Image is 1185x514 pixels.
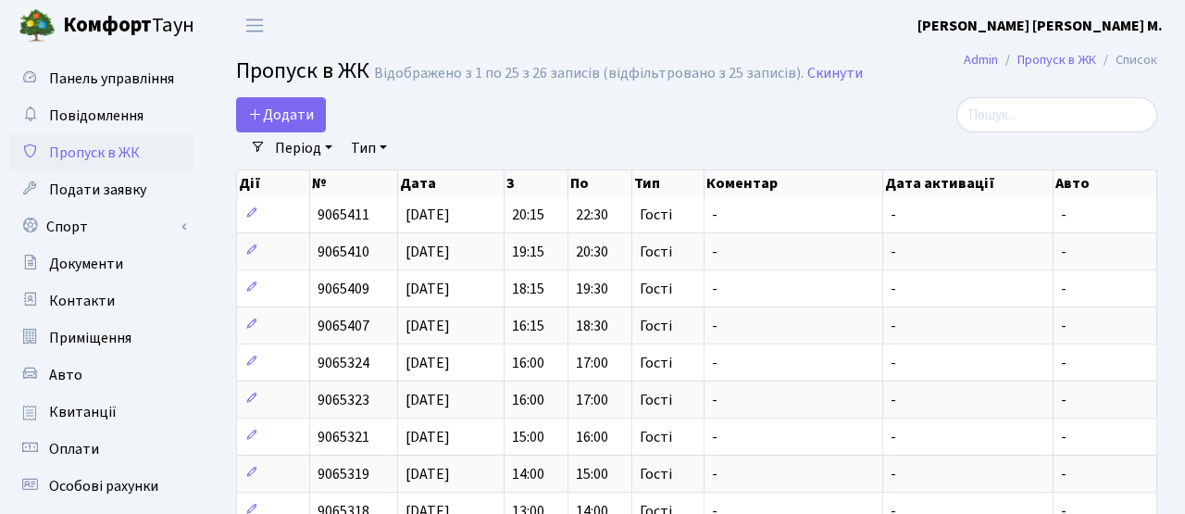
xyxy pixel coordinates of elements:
a: Авто [9,357,194,394]
th: Дата активації [883,170,1054,196]
span: Оплати [49,439,99,459]
span: Панель управління [49,69,174,89]
span: - [891,390,896,410]
span: 14:00 [512,464,544,484]
a: Контакти [9,282,194,320]
div: Відображено з 1 по 25 з 26 записів (відфільтровано з 25 записів). [374,65,804,82]
span: 20:15 [512,205,544,225]
a: Скинути [807,65,863,82]
span: Гості [640,393,672,407]
span: Гості [640,282,672,296]
a: Оплати [9,431,194,468]
span: 9065323 [318,390,369,410]
span: 9065409 [318,279,369,299]
span: 16:00 [512,353,544,373]
a: [PERSON_NAME] [PERSON_NAME] М. [917,15,1163,37]
span: - [891,205,896,225]
span: [DATE] [405,464,450,484]
span: Пропуск в ЖК [49,143,140,163]
a: Приміщення [9,320,194,357]
span: 15:00 [576,464,608,484]
th: Коментар [705,170,883,196]
span: - [1061,205,1066,225]
a: Документи [9,245,194,282]
th: Тип [632,170,705,196]
input: Пошук... [956,97,1157,132]
a: Тип [343,132,394,164]
span: Приміщення [49,328,131,348]
a: Квитанції [9,394,194,431]
a: Подати заявку [9,171,194,208]
span: - [1061,279,1066,299]
span: - [712,390,717,410]
span: [DATE] [405,390,450,410]
span: [DATE] [405,353,450,373]
span: - [712,353,717,373]
span: 17:00 [576,390,608,410]
span: - [891,464,896,484]
span: 16:00 [576,427,608,447]
span: 19:15 [512,242,544,262]
a: Панель управління [9,60,194,97]
span: 20:30 [576,242,608,262]
a: Пропуск в ЖК [1017,50,1096,69]
span: 17:00 [576,353,608,373]
span: 22:30 [576,205,608,225]
span: - [1061,464,1066,484]
span: 16:15 [512,316,544,336]
span: Гості [640,244,672,259]
span: - [891,427,896,447]
button: Переключити навігацію [231,10,278,41]
span: Пропуск в ЖК [236,55,369,87]
span: - [1061,353,1066,373]
span: Гості [640,207,672,222]
span: - [712,427,717,447]
th: З [505,170,568,196]
span: - [1061,390,1066,410]
span: [DATE] [405,316,450,336]
span: 9065319 [318,464,369,484]
span: - [891,279,896,299]
span: Контакти [49,291,115,311]
span: 9065411 [318,205,369,225]
nav: breadcrumb [936,41,1185,80]
span: Гості [640,467,672,482]
span: [DATE] [405,205,450,225]
span: Авто [49,365,82,385]
span: 9065410 [318,242,369,262]
span: Повідомлення [49,106,143,126]
span: - [891,316,896,336]
span: - [712,242,717,262]
th: Дата [398,170,505,196]
span: - [712,316,717,336]
b: [PERSON_NAME] [PERSON_NAME] М. [917,16,1163,36]
span: - [891,353,896,373]
span: Таун [63,10,194,42]
span: 9065407 [318,316,369,336]
b: Комфорт [63,10,152,40]
span: - [1061,242,1066,262]
span: Гості [640,319,672,333]
a: Додати [236,97,326,132]
a: Спорт [9,208,194,245]
a: Повідомлення [9,97,194,134]
a: Пропуск в ЖК [9,134,194,171]
span: Квитанції [49,402,117,422]
span: 19:30 [576,279,608,299]
span: - [712,464,717,484]
span: Гості [640,356,672,370]
th: Дії [237,170,310,196]
span: - [1061,427,1066,447]
span: 18:30 [576,316,608,336]
span: Особові рахунки [49,476,158,496]
span: - [891,242,896,262]
span: [DATE] [405,427,450,447]
span: 15:00 [512,427,544,447]
img: logo.png [19,7,56,44]
span: 9065324 [318,353,369,373]
span: 16:00 [512,390,544,410]
span: - [1061,316,1066,336]
span: Документи [49,254,123,274]
span: Додати [248,105,314,125]
a: Період [268,132,340,164]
